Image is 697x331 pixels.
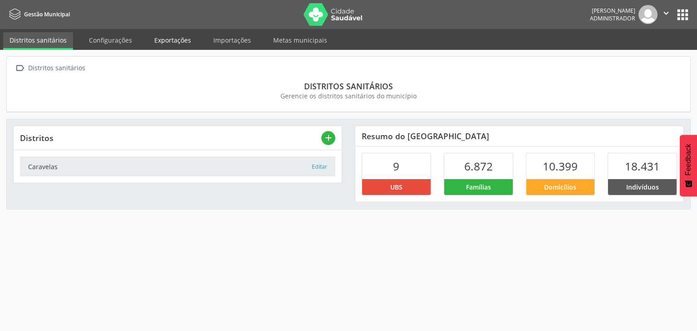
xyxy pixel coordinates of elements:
span: Administrador [590,15,635,22]
button:  [658,5,675,24]
i:  [661,8,671,18]
a: Distritos sanitários [3,32,73,50]
a: Metas municipais [267,32,334,48]
div: Resumo do [GEOGRAPHIC_DATA] [355,126,683,146]
span: UBS [390,182,402,192]
i: add [324,133,334,143]
a: Gestão Municipal [6,7,70,22]
span: Gestão Municipal [24,10,70,18]
div: Distritos sanitários [20,81,677,91]
span: Indivíduos [626,182,659,192]
a:  Distritos sanitários [13,62,87,75]
div: [PERSON_NAME] [590,7,635,15]
a: Exportações [148,32,197,48]
i:  [13,62,26,75]
span: Domicílios [544,182,576,192]
a: Caravelas Editar [20,156,335,176]
div: Distritos sanitários [26,62,87,75]
button: Editar [311,162,328,171]
div: Caravelas [28,162,311,171]
span: 6.872 [464,159,493,174]
span: 10.399 [543,159,578,174]
img: img [638,5,658,24]
button: apps [675,7,691,23]
div: Gerencie os distritos sanitários do município [20,91,677,101]
span: 9 [393,159,399,174]
button: add [321,131,335,145]
div: Distritos [20,133,321,143]
span: 18.431 [625,159,660,174]
a: Importações [207,32,257,48]
button: Feedback - Mostrar pesquisa [680,135,697,196]
span: Feedback [684,144,692,175]
a: Configurações [83,32,138,48]
span: Famílias [466,182,491,192]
